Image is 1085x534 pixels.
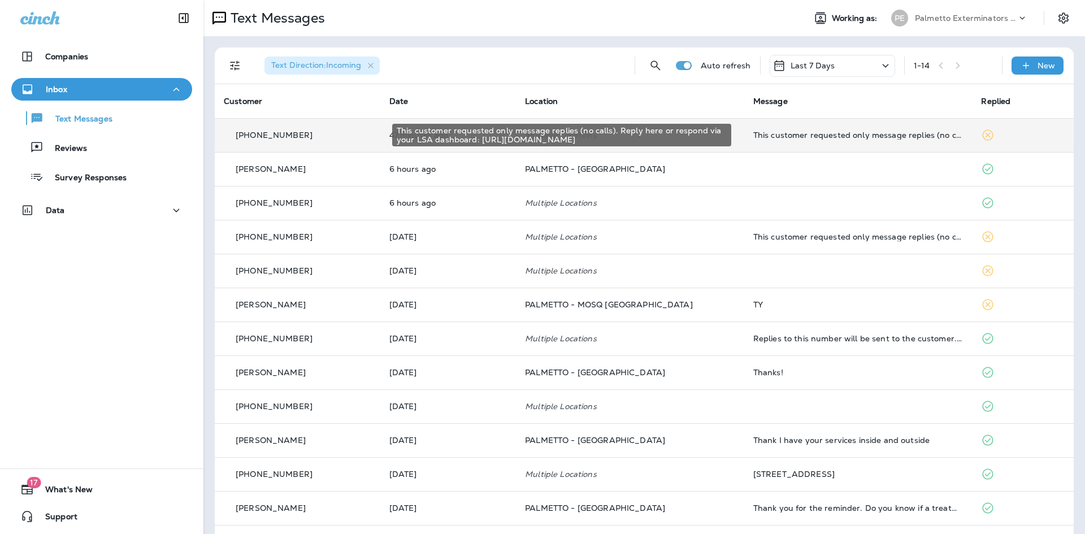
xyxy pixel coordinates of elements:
span: PALMETTO - [GEOGRAPHIC_DATA] [525,435,665,445]
span: Support [34,512,77,526]
p: Sep 15, 2025 08:46 AM [389,164,507,173]
p: [PERSON_NAME] [236,164,306,173]
p: Companies [45,52,88,61]
p: Sep 9, 2025 12:04 PM [389,436,507,445]
div: This customer requested only message replies (no calls). Reply here or respond via your LSA dashb... [753,232,964,241]
span: PALMETTO - [GEOGRAPHIC_DATA] [525,503,665,513]
span: Replied [981,96,1010,106]
p: Data [46,206,65,215]
button: Survey Responses [11,165,192,189]
button: Filters [224,54,246,77]
p: Auto refresh [701,61,751,70]
p: Palmetto Exterminators LLC [915,14,1017,23]
button: Search Messages [644,54,667,77]
p: Sep 11, 2025 12:22 PM [389,402,507,411]
span: Customer [224,96,262,106]
p: Reviews [44,144,87,154]
p: Sep 11, 2025 02:55 PM [389,368,507,377]
p: Multiple Locations [525,334,735,343]
p: Text Messages [44,114,112,125]
p: Sep 12, 2025 11:25 AM [389,232,507,241]
span: Date [389,96,409,106]
p: Sep 8, 2025 04:16 PM [389,503,507,513]
p: [PHONE_NUMBER] [236,470,313,479]
p: Sep 12, 2025 08:34 AM [389,300,507,309]
div: 1 - 14 [914,61,930,70]
p: [PERSON_NAME] [236,436,306,445]
p: [PHONE_NUMBER] [236,232,313,241]
button: Collapse Sidebar [168,7,199,29]
p: [PHONE_NUMBER] [236,334,313,343]
p: Inbox [46,85,67,94]
p: Sep 15, 2025 08:39 AM [389,198,507,207]
p: Last 7 Days [791,61,835,70]
p: [PERSON_NAME] [236,368,306,377]
span: PALMETTO - MOSQ [GEOGRAPHIC_DATA] [525,299,693,310]
p: Text Messages [226,10,325,27]
button: Support [11,505,192,528]
span: What's New [34,485,93,498]
button: Companies [11,45,192,68]
div: Thanks! [753,368,964,377]
div: Thank I have your services inside and outside [753,436,964,445]
span: PALMETTO - [GEOGRAPHIC_DATA] [525,367,665,377]
p: Sep 12, 2025 09:31 AM [389,266,507,275]
span: Working as: [832,14,880,23]
button: Settings [1053,8,1074,28]
p: Sep 15, 2025 02:01 PM [389,131,507,140]
span: Text Direction : Incoming [271,60,361,70]
p: Sep 11, 2025 03:28 PM [389,334,507,343]
p: Survey Responses [44,173,127,184]
div: Thank you for the reminder. Do you know if a treatment would occur this time (within the next yea... [753,503,964,513]
button: Data [11,199,192,222]
p: [PHONE_NUMBER] [236,402,313,411]
p: Multiple Locations [525,470,735,479]
span: 17 [27,477,41,488]
p: New [1038,61,1055,70]
div: 3 Riverside Dr. [753,470,964,479]
span: PALMETTO - [GEOGRAPHIC_DATA] [525,164,665,174]
p: Multiple Locations [525,402,735,411]
p: Sep 9, 2025 08:06 AM [389,470,507,479]
button: Inbox [11,78,192,101]
div: TY [753,300,964,309]
span: Location [525,96,558,106]
p: [PHONE_NUMBER] [236,266,313,275]
button: Reviews [11,136,192,159]
p: [PERSON_NAME] [236,503,306,513]
p: Multiple Locations [525,266,735,275]
div: This customer requested only message replies (no calls). Reply here or respond via your LSA dashb... [753,131,964,140]
div: Text Direction:Incoming [264,57,380,75]
p: [PERSON_NAME] [236,300,306,309]
div: Replies to this number will be sent to the customer. You can also choose to call the customer thr... [753,334,964,343]
p: [PHONE_NUMBER] [236,198,313,207]
button: Text Messages [11,106,192,130]
button: 17What's New [11,478,192,501]
p: Multiple Locations [525,198,735,207]
span: Message [753,96,788,106]
div: This customer requested only message replies (no calls). Reply here or respond via your LSA dashb... [392,124,731,146]
p: [PHONE_NUMBER] [236,131,313,140]
p: Multiple Locations [525,232,735,241]
div: PE [891,10,908,27]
